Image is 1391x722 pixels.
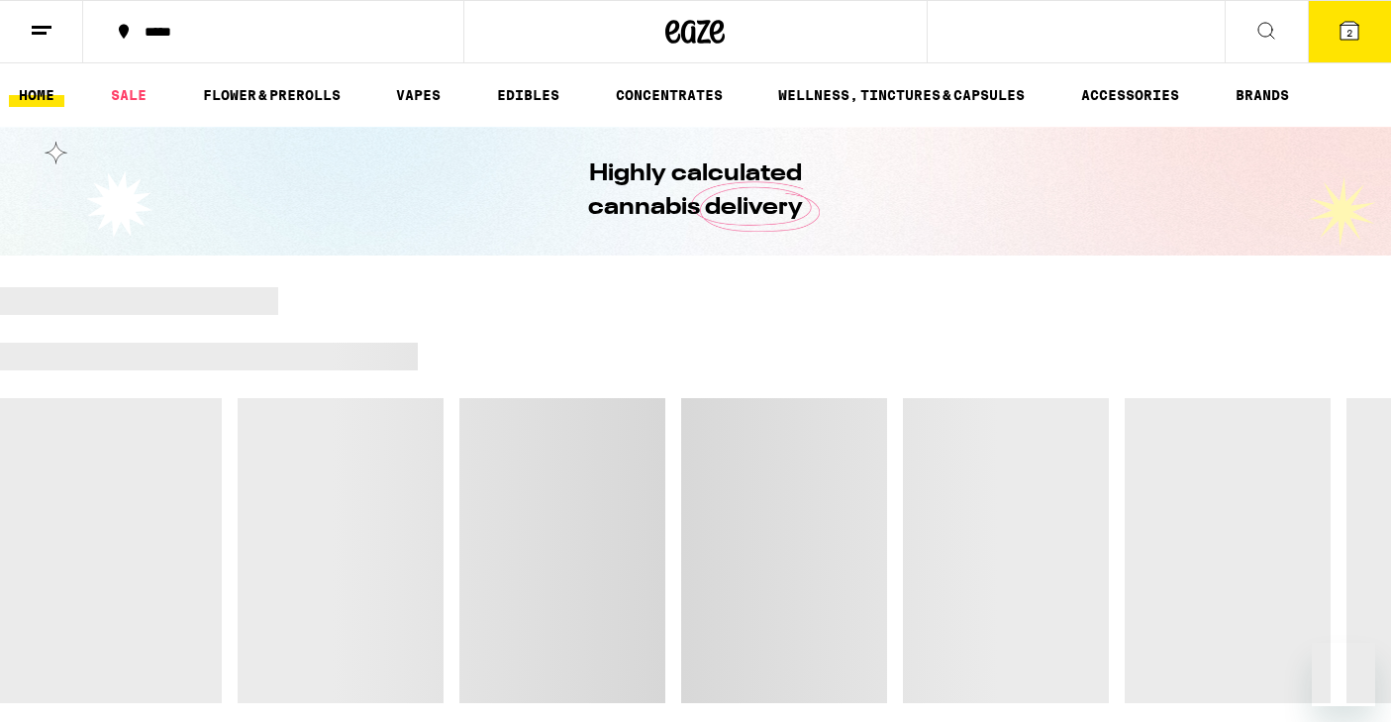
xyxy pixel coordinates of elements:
[386,83,450,107] a: VAPES
[101,83,156,107] a: SALE
[606,83,733,107] a: CONCENTRATES
[193,83,350,107] a: FLOWER & PREROLLS
[1308,1,1391,62] button: 2
[1346,27,1352,39] span: 2
[487,83,569,107] a: EDIBLES
[768,83,1035,107] a: WELLNESS, TINCTURES & CAPSULES
[1226,83,1299,107] a: BRANDS
[1312,643,1375,706] iframe: Button to launch messaging window
[9,83,64,107] a: HOME
[533,157,859,225] h1: Highly calculated cannabis delivery
[1071,83,1189,107] a: ACCESSORIES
